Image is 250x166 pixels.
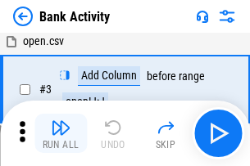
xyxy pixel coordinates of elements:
[23,34,64,47] span: open.csv
[78,66,140,86] div: Add Column
[43,140,80,150] div: Run All
[34,114,87,153] button: Run All
[156,118,175,137] img: Skip
[179,70,205,83] div: range
[147,70,176,83] div: before
[196,10,209,23] img: Support
[51,118,70,137] img: Run All
[13,7,33,26] img: Back
[62,92,108,112] div: open!J:J
[156,140,176,150] div: Skip
[205,120,231,146] img: Main button
[39,9,110,25] div: Bank Activity
[139,114,192,153] button: Skip
[39,83,52,96] span: # 3
[217,7,237,26] img: Settings menu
